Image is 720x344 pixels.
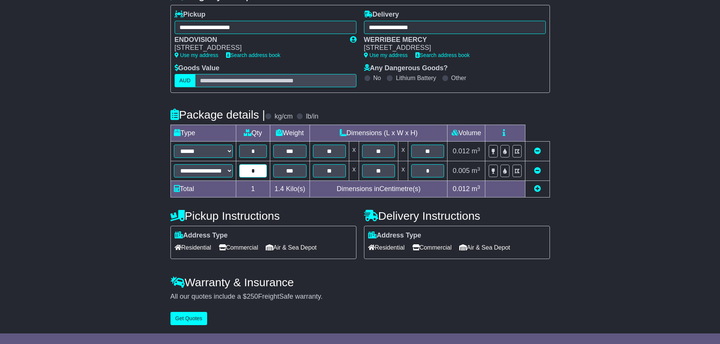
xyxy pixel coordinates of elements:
[477,184,480,190] sup: 3
[472,167,480,174] span: m
[236,125,270,142] td: Qty
[477,166,480,172] sup: 3
[398,161,408,181] td: x
[170,181,236,197] td: Total
[459,242,510,253] span: Air & Sea Depot
[364,210,550,222] h4: Delivery Instructions
[175,11,206,19] label: Pickup
[270,125,310,142] td: Weight
[175,64,220,73] label: Goods Value
[534,147,541,155] a: Remove this item
[274,113,293,121] label: kg/cm
[349,161,359,181] td: x
[415,52,470,58] a: Search address book
[170,125,236,142] td: Type
[175,74,196,87] label: AUD
[453,167,470,174] span: 0.005
[447,125,485,142] td: Volume
[396,74,436,82] label: Lithium Battery
[310,125,447,142] td: Dimensions (L x W x H)
[226,52,280,58] a: Search address book
[412,242,452,253] span: Commercial
[170,276,550,288] h4: Warranty & Insurance
[310,181,447,197] td: Dimensions in Centimetre(s)
[175,52,218,58] a: Use my address
[219,242,258,253] span: Commercial
[368,231,421,240] label: Address Type
[170,108,265,121] h4: Package details |
[364,36,538,44] div: WERRIBEE MERCY
[398,142,408,161] td: x
[170,293,550,301] div: All our quotes include a $ FreightSafe warranty.
[477,147,480,152] sup: 3
[364,44,538,52] div: [STREET_ADDRESS]
[266,242,317,253] span: Air & Sea Depot
[306,113,318,121] label: lb/in
[175,231,228,240] label: Address Type
[453,147,470,155] span: 0.012
[453,185,470,193] span: 0.012
[373,74,381,82] label: No
[175,44,342,52] div: [STREET_ADDRESS]
[472,147,480,155] span: m
[175,242,211,253] span: Residential
[451,74,466,82] label: Other
[274,185,284,193] span: 1.4
[364,64,448,73] label: Any Dangerous Goods?
[170,312,207,325] button: Get Quotes
[472,185,480,193] span: m
[534,185,541,193] a: Add new item
[175,36,342,44] div: ENDOVISION
[349,142,359,161] td: x
[364,11,399,19] label: Delivery
[247,293,258,300] span: 250
[236,181,270,197] td: 1
[364,52,408,58] a: Use my address
[534,167,541,174] a: Remove this item
[170,210,356,222] h4: Pickup Instructions
[368,242,405,253] span: Residential
[270,181,310,197] td: Kilo(s)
